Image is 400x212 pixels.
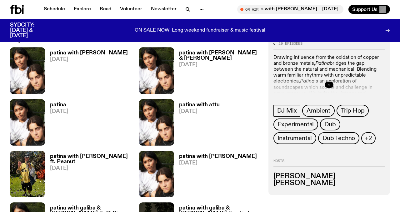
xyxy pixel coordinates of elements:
[273,105,301,117] a: DJ Mix
[324,121,336,128] span: Dub
[315,61,330,66] em: Patina
[179,62,261,68] span: [DATE]
[50,109,68,114] span: [DATE]
[273,132,317,144] a: Instrumental
[179,154,257,159] h3: patina with [PERSON_NAME]
[174,50,261,94] a: patina with [PERSON_NAME] & [PERSON_NAME][DATE]
[352,7,377,12] span: Support Us
[40,5,69,14] a: Schedule
[273,159,385,167] h2: Hosts
[302,105,335,117] a: Ambient
[278,135,312,142] span: Instrumental
[135,28,265,33] p: ON SALE NOW! Long weekend fundraiser & music festival
[237,5,343,14] button: On Air[DATE] Arvos with [PERSON_NAME][DATE] Arvos with [PERSON_NAME]
[277,107,297,114] span: DJ Mix
[45,50,128,94] a: patina with [PERSON_NAME][DATE]
[318,132,359,144] a: Dub Techno
[50,57,128,62] span: [DATE]
[361,132,376,144] button: +2
[337,105,369,117] a: Trip Hop
[179,109,220,114] span: [DATE]
[45,102,68,146] a: patina[DATE]
[174,102,220,146] a: patina with attu[DATE]
[147,5,180,14] a: Newsletter
[50,102,68,108] h3: patina
[179,50,261,61] h3: patina with [PERSON_NAME] & [PERSON_NAME]
[278,121,314,128] span: Experimental
[320,119,340,130] a: Dub
[70,5,95,14] a: Explore
[273,173,385,180] h3: [PERSON_NAME]
[45,154,132,197] a: patina with [PERSON_NAME] ft. Peanut[DATE]
[50,154,132,164] h3: patina with [PERSON_NAME] ft. Peanut
[307,107,330,114] span: Ambient
[116,5,146,14] a: Volunteer
[348,5,390,14] button: Support Us
[50,50,128,56] h3: patina with [PERSON_NAME]
[365,135,372,142] span: +2
[179,102,220,108] h3: patina with attu
[179,160,257,166] span: [DATE]
[10,23,50,38] h3: SYDCITY: [DATE] & [DATE]
[96,5,115,14] a: Read
[50,166,132,171] span: [DATE]
[174,154,257,197] a: patina with [PERSON_NAME][DATE]
[278,42,302,45] span: 29 episodes
[273,180,385,187] h3: [PERSON_NAME]
[273,119,318,130] a: Experimental
[322,135,355,142] span: Dub Techno
[341,107,364,114] span: Trip Hop
[273,55,385,127] p: Drawing influence from the oxidation of copper and bronze metals, bridges the gap between the nat...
